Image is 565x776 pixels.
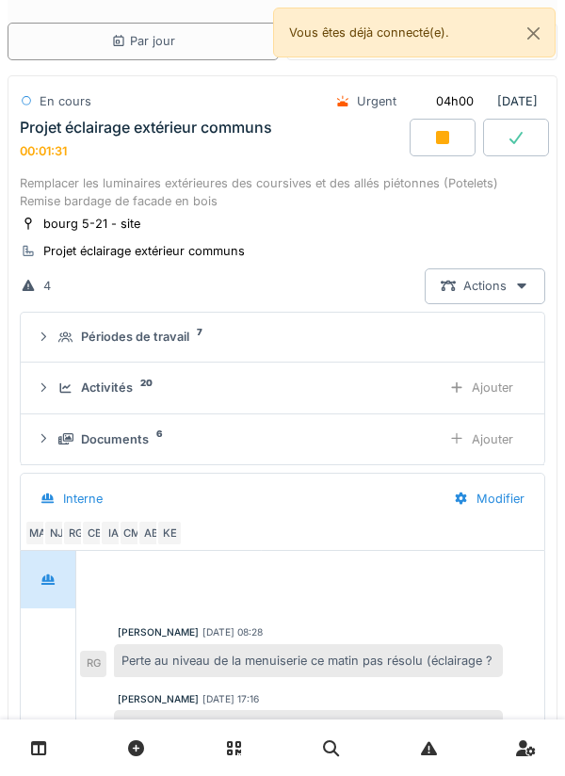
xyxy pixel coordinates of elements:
[43,520,70,546] div: NJ
[20,144,67,158] div: 00:01:31
[202,625,263,639] div: [DATE] 08:28
[20,119,272,137] div: Projet éclairage extérieur communs
[28,320,537,355] summary: Périodes de travail7
[100,520,126,546] div: IA
[438,481,541,516] div: Modifier
[119,520,145,546] div: CM
[320,84,545,119] div: [DATE]
[114,710,503,761] div: Bonjour [PERSON_NAME] ou en sommes nous du projet d'éclairage extérieur coursive + potelet extéri...
[137,520,164,546] div: AB
[118,692,199,706] div: [PERSON_NAME]
[433,370,529,405] div: Ajouter
[436,92,474,110] div: 04h00
[62,520,89,546] div: RG
[43,242,245,260] div: Projet éclairage extérieur communs
[273,8,556,57] div: Vous êtes déjà connecté(e).
[43,277,51,295] div: 4
[20,174,545,210] div: Remplacer les luminaires extérieures des coursives et des allés piétonnes (Potelets) Remise barda...
[81,328,189,346] div: Périodes de travail
[28,422,537,457] summary: Documents6Ajouter
[357,92,396,110] div: Urgent
[202,692,259,706] div: [DATE] 17:16
[28,370,537,405] summary: Activités20Ajouter
[63,490,103,508] div: Interne
[80,651,106,677] div: RG
[81,379,133,396] div: Activités
[118,625,199,639] div: [PERSON_NAME]
[40,92,91,110] div: En cours
[156,520,183,546] div: KE
[81,520,107,546] div: CB
[24,520,51,546] div: MA
[111,32,175,50] div: Par jour
[81,430,149,448] div: Documents
[512,8,555,58] button: Close
[425,268,545,303] div: Actions
[114,644,503,677] div: Perte au niveau de la menuiserie ce matin pas résolu (éclairage ?
[43,215,140,233] div: bourg 5-21 - site
[433,422,529,457] div: Ajouter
